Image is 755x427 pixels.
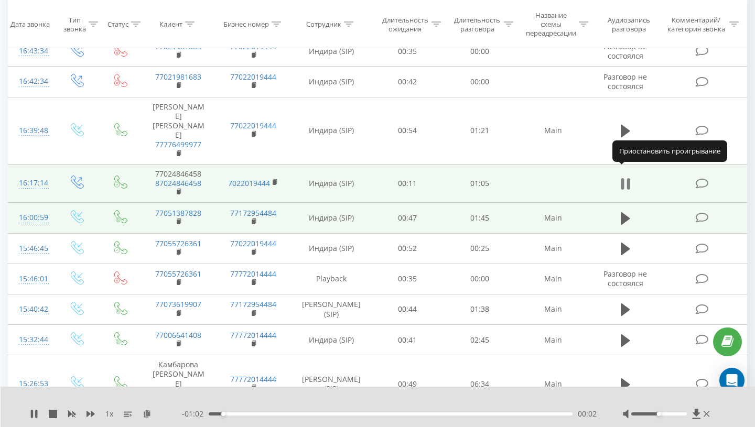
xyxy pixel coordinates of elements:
td: Индира (SIP) [291,325,372,355]
td: 00:47 [372,203,444,233]
td: 00:44 [372,294,444,324]
td: 00:52 [372,233,444,264]
a: 77006641408 [155,330,201,340]
span: 1 x [105,409,113,419]
a: 77073619907 [155,299,201,309]
div: Дата звонка [10,20,50,29]
span: 00:02 [578,409,597,419]
td: Main [516,264,591,294]
div: Клиент [159,20,182,29]
td: 00:25 [444,233,516,264]
td: 00:41 [372,325,444,355]
div: Accessibility label [221,412,225,416]
a: 77022019444 [230,41,276,51]
a: 77022019444 [230,121,276,130]
a: 77772014444 [230,269,276,279]
td: 77024846458 [141,164,216,203]
a: 77172954484 [230,299,276,309]
td: 00:35 [372,264,444,294]
td: Main [516,233,591,264]
div: Сотрудник [306,20,341,29]
td: [PERSON_NAME] [PERSON_NAME] [141,97,216,164]
div: 16:42:34 [19,71,44,92]
a: 77022019444 [230,72,276,82]
a: 77051387828 [155,208,201,218]
div: 15:32:44 [19,330,44,350]
a: 77172954484 [230,208,276,218]
div: 16:17:14 [19,173,44,193]
div: Длительность ожидания [381,15,429,33]
td: Main [516,325,591,355]
td: 00:49 [372,355,444,413]
a: 77055726361 [155,269,201,279]
a: 77022019444 [230,238,276,248]
div: Бизнес номер [223,20,269,29]
a: 87024846458 [155,178,201,188]
td: Playback [291,264,372,294]
td: 01:21 [444,97,516,164]
span: - 01:02 [182,409,209,419]
a: 77772014444 [230,374,276,384]
td: 00:11 [372,164,444,203]
td: Индира (SIP) [291,233,372,264]
div: 16:39:48 [19,121,44,141]
td: Main [516,203,591,233]
td: 01:05 [444,164,516,203]
td: Индира (SIP) [291,164,372,203]
td: Индира (SIP) [291,97,372,164]
div: Тип звонка [63,15,86,33]
td: Индира (SIP) [291,203,372,233]
span: Разговор не состоялся [603,269,647,288]
div: 15:40:42 [19,299,44,320]
a: 77021981683 [155,72,201,82]
td: Индира (SIP) [291,67,372,97]
div: Open Intercom Messenger [719,368,745,393]
div: Аудиозапись разговора [600,15,657,33]
td: 00:00 [444,67,516,97]
div: 15:46:45 [19,238,44,259]
td: 00:54 [372,97,444,164]
a: 77021981683 [155,41,201,51]
td: 06:34 [444,355,516,413]
a: 77772014444 [230,330,276,340]
td: 00:42 [372,67,444,97]
div: Длительность разговора [453,15,501,33]
td: Индира (SIP) [291,36,372,67]
td: 01:38 [444,294,516,324]
div: 16:00:59 [19,207,44,228]
div: Accessibility label [657,412,661,416]
td: Main [516,97,591,164]
td: [PERSON_NAME] (SIP) [291,355,372,413]
span: Разговор не состоялся [603,41,647,61]
div: Название схемы переадресации [525,11,576,38]
td: Main [516,294,591,324]
div: 15:46:01 [19,269,44,289]
a: 77776499977 [155,139,201,149]
a: 7022019444 [228,178,270,188]
span: Разговор не состоялся [603,72,647,91]
td: 02:45 [444,325,516,355]
div: 16:43:34 [19,41,44,61]
div: 15:26:53 [19,374,44,394]
div: Приостановить проигрывание [612,140,727,161]
div: Комментарий/категория звонка [665,15,727,33]
td: 00:00 [444,36,516,67]
td: Камбарова [PERSON_NAME] [141,355,216,413]
td: 00:00 [444,264,516,294]
td: 01:45 [444,203,516,233]
td: 00:35 [372,36,444,67]
div: Статус [107,20,128,29]
td: [PERSON_NAME] (SIP) [291,294,372,324]
a: 77055726361 [155,238,201,248]
td: Main [516,355,591,413]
